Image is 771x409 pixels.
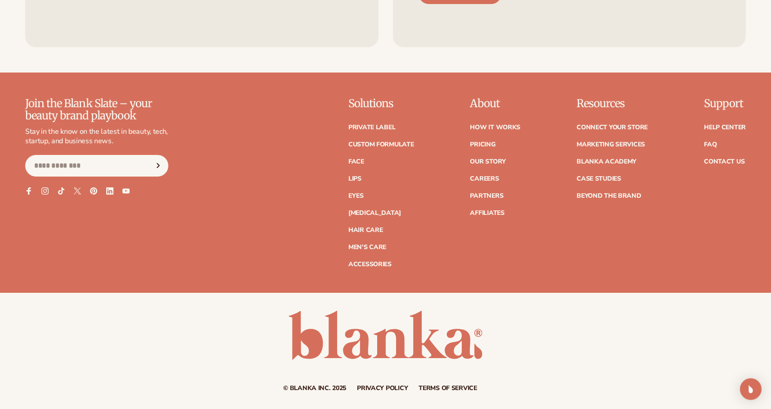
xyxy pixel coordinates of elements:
a: Affiliates [470,210,504,216]
a: Eyes [348,193,364,199]
a: Custom formulate [348,141,414,148]
a: Privacy policy [357,385,408,391]
a: Help Center [704,124,746,131]
a: Partners [470,193,503,199]
a: Men's Care [348,244,386,250]
a: Accessories [348,261,392,268]
a: Case Studies [577,176,621,182]
a: Careers [470,176,499,182]
a: Pricing [470,141,495,148]
p: Resources [577,98,648,109]
a: Contact Us [704,159,744,165]
a: Private label [348,124,395,131]
a: Blanka Academy [577,159,636,165]
a: Hair Care [348,227,383,233]
a: Marketing services [577,141,645,148]
a: FAQ [704,141,717,148]
a: Connect your store [577,124,648,131]
a: Face [348,159,364,165]
p: About [470,98,520,109]
small: © Blanka Inc. 2025 [283,384,346,392]
a: Terms of service [419,385,477,391]
p: Solutions [348,98,414,109]
p: Support [704,98,746,109]
a: Our Story [470,159,505,165]
button: Subscribe [148,155,168,177]
p: Join the Blank Slate – your beauty brand playbook [25,98,168,122]
a: [MEDICAL_DATA] [348,210,401,216]
a: Lips [348,176,361,182]
p: Stay in the know on the latest in beauty, tech, startup, and business news. [25,127,168,146]
div: Open Intercom Messenger [740,378,762,400]
a: Beyond the brand [577,193,641,199]
a: How It Works [470,124,520,131]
